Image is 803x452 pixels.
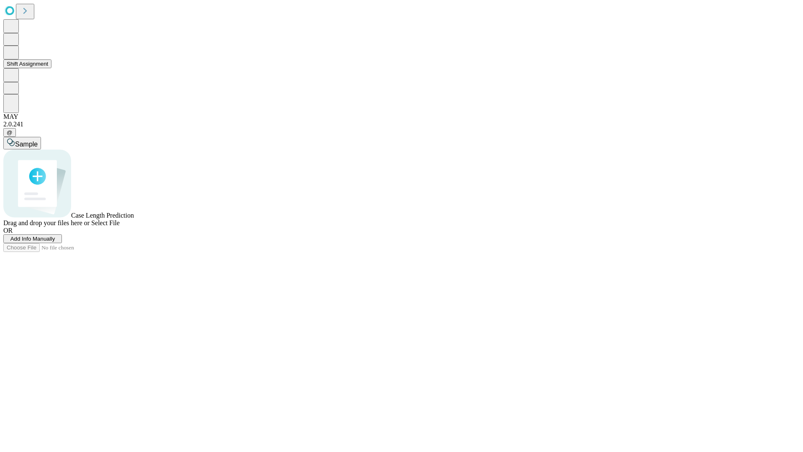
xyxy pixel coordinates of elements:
[3,59,51,68] button: Shift Assignment
[3,128,16,137] button: @
[3,113,800,121] div: MAY
[3,234,62,243] button: Add Info Manually
[3,121,800,128] div: 2.0.241
[7,129,13,136] span: @
[3,219,90,226] span: Drag and drop your files here or
[3,227,13,234] span: OR
[3,137,41,149] button: Sample
[91,219,120,226] span: Select File
[15,141,38,148] span: Sample
[71,212,134,219] span: Case Length Prediction
[10,236,55,242] span: Add Info Manually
